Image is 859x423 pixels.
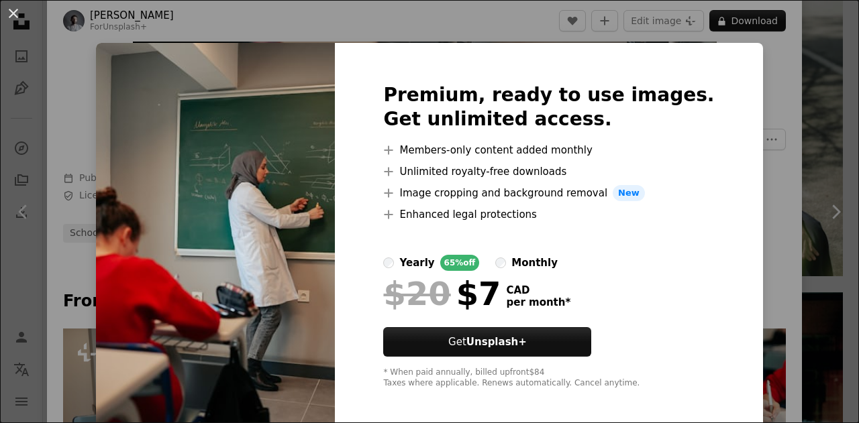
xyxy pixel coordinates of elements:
[511,255,558,271] div: monthly
[383,185,714,201] li: Image cropping and background removal
[495,257,506,268] input: monthly
[383,164,714,180] li: Unlimited royalty-free downloads
[383,257,394,268] input: yearly65%off
[440,255,480,271] div: 65% off
[383,142,714,158] li: Members-only content added monthly
[383,276,450,311] span: $20
[383,367,714,389] div: * When paid annually, billed upfront $84 Taxes where applicable. Renews automatically. Cancel any...
[383,83,714,131] h2: Premium, ready to use images. Get unlimited access.
[613,185,645,201] span: New
[506,296,570,308] span: per month *
[383,206,714,223] li: Enhanced legal protections
[506,284,570,296] span: CAD
[383,327,591,357] button: GetUnsplash+
[466,336,527,348] strong: Unsplash+
[399,255,434,271] div: yearly
[383,276,501,311] div: $7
